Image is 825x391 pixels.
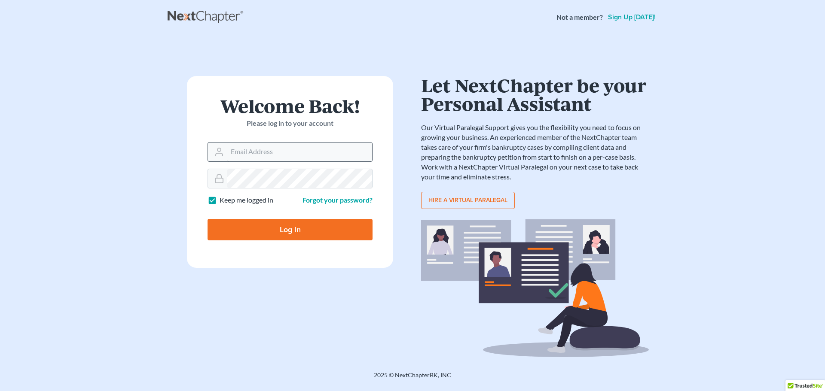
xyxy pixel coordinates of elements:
input: Log In [208,219,373,240]
a: Sign up [DATE]! [606,14,657,21]
strong: Not a member? [556,12,603,22]
div: 2025 © NextChapterBK, INC [168,371,657,386]
p: Please log in to your account [208,118,373,128]
img: virtual_paralegal_bg-b12c8cf30858a2b2c02ea913d52db5c468ecc422855d04272ea22d19010d70dc.svg [421,219,649,357]
p: Our Virtual Paralegal Support gives you the flexibility you need to focus on growing your busines... [421,123,649,182]
input: Email Address [227,142,372,161]
h1: Let NextChapter be your Personal Assistant [421,76,649,112]
label: Keep me logged in [220,195,273,205]
a: Forgot your password? [302,196,373,204]
a: Hire a virtual paralegal [421,192,515,209]
h1: Welcome Back! [208,97,373,115]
